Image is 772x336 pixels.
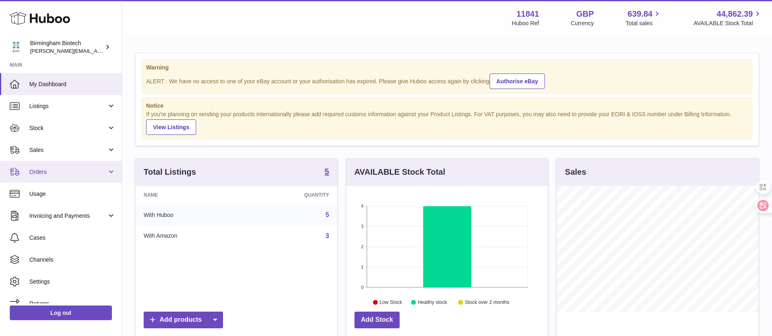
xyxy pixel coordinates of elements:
span: Sales [29,146,107,154]
a: 5 [326,211,329,218]
strong: GBP [576,9,594,20]
span: Orders [29,168,107,176]
h3: Total Listings [144,167,196,178]
div: ALERT : We have no access to one of your eBay account or your authorisation has expired. Please g... [146,72,748,89]
th: Name [136,186,246,204]
span: Returns [29,300,116,308]
a: 44,862.39 AVAILABLE Stock Total [693,9,762,27]
text: Healthy stock [418,300,447,306]
td: With Huboo [136,204,246,225]
span: [PERSON_NAME][EMAIL_ADDRESS][DOMAIN_NAME] [30,48,163,54]
text: 3 [361,224,363,229]
a: Authorise eBay [490,74,545,89]
span: Invoicing and Payments [29,212,107,220]
a: Log out [10,306,112,320]
div: If you're planning on sending your products internationally please add required customs informati... [146,111,748,135]
span: Usage [29,190,116,198]
h3: Sales [565,167,586,178]
text: Low Stock [380,300,402,306]
th: Quantity [246,186,337,204]
span: AVAILABLE Stock Total [693,20,762,27]
a: Add products [144,312,223,328]
img: m.hsu@birminghambiotech.co.uk [10,41,22,53]
text: Stock over 2 months [465,300,509,306]
a: Add Stock [354,312,400,328]
span: Settings [29,278,116,286]
span: Stock [29,124,107,132]
strong: 11841 [516,9,539,20]
span: 44,862.39 [717,9,753,20]
strong: Notice [146,102,748,110]
text: 4 [361,204,363,208]
div: Currency [571,20,594,27]
div: Huboo Ref [512,20,539,27]
span: Total sales [625,20,662,27]
text: 0 [361,285,363,290]
span: Cases [29,234,116,242]
span: Channels [29,256,116,264]
h3: AVAILABLE Stock Total [354,167,445,178]
strong: 5 [325,167,329,176]
span: Listings [29,102,107,110]
text: 2 [361,244,363,249]
a: 3 [326,232,329,239]
a: 639.84 Total sales [625,9,662,27]
a: 5 [325,167,329,177]
span: My Dashboard [29,80,116,88]
a: View Listings [146,119,196,135]
strong: Warning [146,64,748,72]
div: Birmingham Biotech [30,39,103,55]
span: 639.84 [628,9,652,20]
td: With Amazon [136,225,246,247]
text: 1 [361,264,363,269]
